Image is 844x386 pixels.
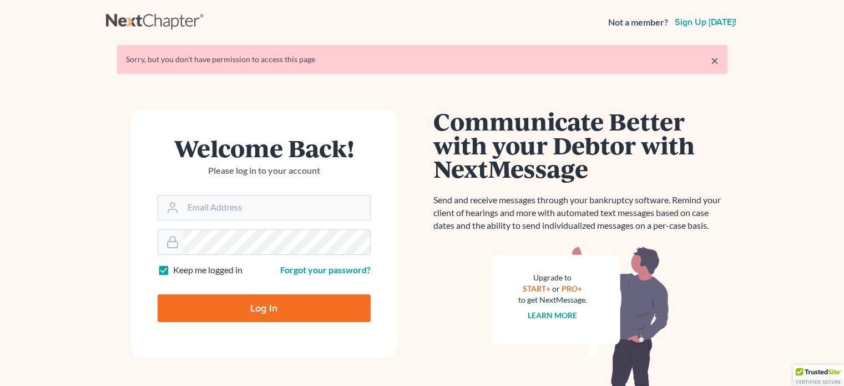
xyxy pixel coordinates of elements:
[793,365,844,386] div: TrustedSite Certified
[433,194,727,232] p: Send and receive messages through your bankruptcy software. Remind your client of hearings and mo...
[608,16,668,29] strong: Not a member?
[158,164,371,177] p: Please log in to your account
[173,264,242,277] label: Keep me logged in
[523,284,550,293] a: START+
[433,109,727,181] h1: Communicate Better with your Debtor with NextMessage
[158,136,371,160] h1: Welcome Back!
[562,284,582,293] a: PRO+
[280,264,371,275] a: Forgot your password?
[183,195,370,220] input: Email Address
[518,294,587,305] div: to get NextMessage.
[518,272,587,283] div: Upgrade to
[158,294,371,322] input: Log In
[711,54,719,67] a: ×
[528,310,577,320] a: Learn more
[673,18,739,27] a: Sign up [DATE]!
[126,54,719,65] div: Sorry, but you don't have permission to access this page
[552,284,560,293] span: or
